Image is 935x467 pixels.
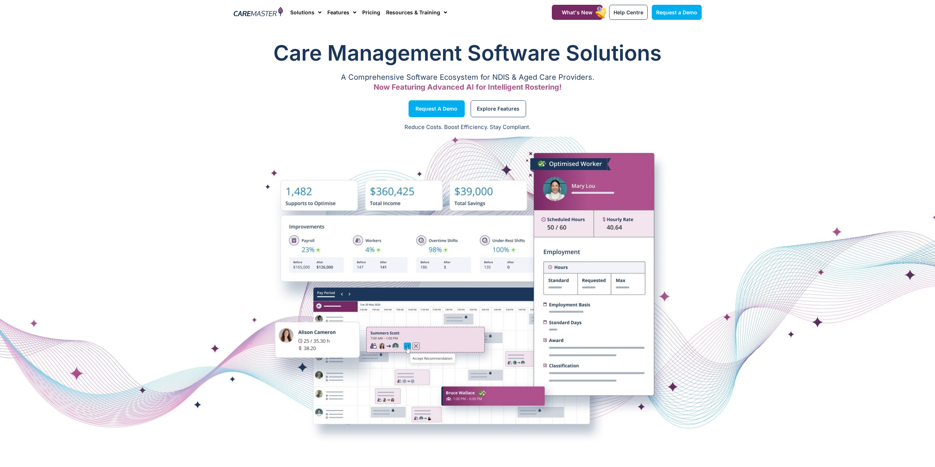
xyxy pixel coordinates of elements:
[562,9,593,15] span: What's New
[609,5,648,20] a: Help Centre
[477,107,519,111] span: Explore Features
[652,5,702,20] a: Request a Demo
[614,9,643,15] span: Help Centre
[656,9,697,15] span: Request a Demo
[409,100,465,117] a: Request a Demo
[4,123,931,132] p: Reduce Costs. Boost Efficiency. Stay Compliant.
[552,5,603,20] a: What's New
[374,83,562,91] span: Now Featuring Advanced AI for Intelligent Rostering!
[234,38,702,68] h1: Care Management Software Solutions
[471,100,526,117] a: Explore Features
[234,7,283,18] img: CareMaster Logo
[416,107,457,111] span: Request a Demo
[234,75,702,80] p: A Comprehensive Software Ecosystem for NDIS & Aged Care Providers.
